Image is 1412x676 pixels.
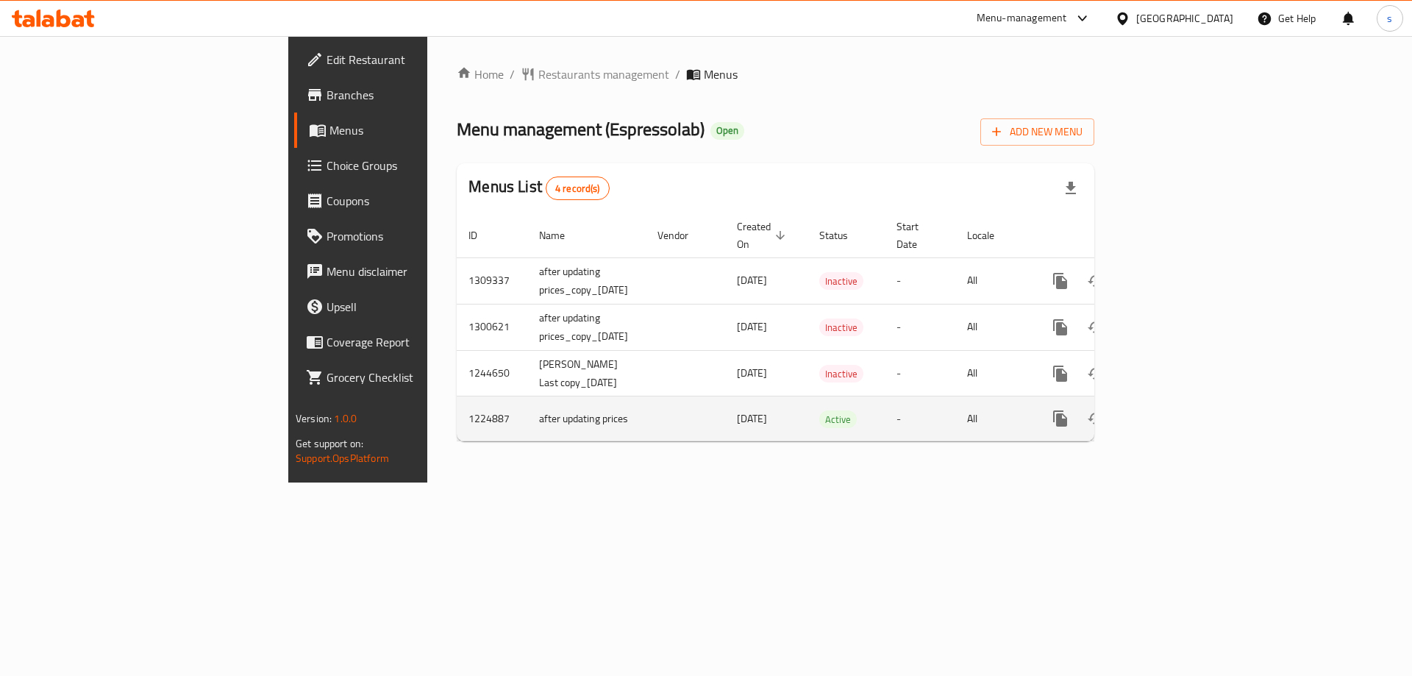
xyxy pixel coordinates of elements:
[468,176,609,200] h2: Menus List
[737,317,767,336] span: [DATE]
[327,263,513,280] span: Menu disclaimer
[294,360,524,395] a: Grocery Checklist
[296,449,389,468] a: Support.OpsPlatform
[737,363,767,383] span: [DATE]
[819,411,857,428] span: Active
[294,254,524,289] a: Menu disclaimer
[527,257,646,304] td: after updating prices_copy_[DATE]
[327,369,513,386] span: Grocery Checklist
[819,366,863,383] span: Inactive
[327,333,513,351] span: Coverage Report
[457,213,1196,442] table: enhanced table
[294,218,524,254] a: Promotions
[737,271,767,290] span: [DATE]
[457,65,1094,83] nav: breadcrumb
[675,65,680,83] li: /
[885,396,955,441] td: -
[327,192,513,210] span: Coupons
[885,257,955,304] td: -
[896,218,938,253] span: Start Date
[296,409,332,428] span: Version:
[980,118,1094,146] button: Add New Menu
[521,65,669,83] a: Restaurants management
[992,123,1083,141] span: Add New Menu
[967,227,1013,244] span: Locale
[294,148,524,183] a: Choice Groups
[1387,10,1392,26] span: s
[457,113,705,146] span: Menu management ( Espressolab )
[468,227,496,244] span: ID
[885,350,955,396] td: -
[527,350,646,396] td: [PERSON_NAME] Last copy_[DATE]
[819,410,857,428] div: Active
[819,227,867,244] span: Status
[334,409,357,428] span: 1.0.0
[1078,310,1113,345] button: Change Status
[294,42,524,77] a: Edit Restaurant
[294,324,524,360] a: Coverage Report
[710,122,744,140] div: Open
[294,113,524,148] a: Menus
[737,218,790,253] span: Created On
[819,273,863,290] span: Inactive
[294,77,524,113] a: Branches
[539,227,584,244] span: Name
[657,227,707,244] span: Vendor
[955,396,1031,441] td: All
[1043,310,1078,345] button: more
[955,350,1031,396] td: All
[294,183,524,218] a: Coupons
[1043,263,1078,299] button: more
[1043,356,1078,391] button: more
[819,365,863,383] div: Inactive
[819,272,863,290] div: Inactive
[329,121,513,139] span: Menus
[710,124,744,137] span: Open
[527,396,646,441] td: after updating prices
[327,51,513,68] span: Edit Restaurant
[1043,401,1078,436] button: more
[546,177,610,200] div: Total records count
[327,227,513,245] span: Promotions
[1078,356,1113,391] button: Change Status
[704,65,738,83] span: Menus
[294,289,524,324] a: Upsell
[1136,10,1233,26] div: [GEOGRAPHIC_DATA]
[955,257,1031,304] td: All
[977,10,1067,27] div: Menu-management
[546,182,609,196] span: 4 record(s)
[819,319,863,336] span: Inactive
[327,86,513,104] span: Branches
[1053,171,1088,206] div: Export file
[1078,263,1113,299] button: Change Status
[527,304,646,350] td: after updating prices_copy_[DATE]
[327,298,513,316] span: Upsell
[1031,213,1196,258] th: Actions
[296,434,363,453] span: Get support on:
[955,304,1031,350] td: All
[885,304,955,350] td: -
[538,65,669,83] span: Restaurants management
[327,157,513,174] span: Choice Groups
[737,409,767,428] span: [DATE]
